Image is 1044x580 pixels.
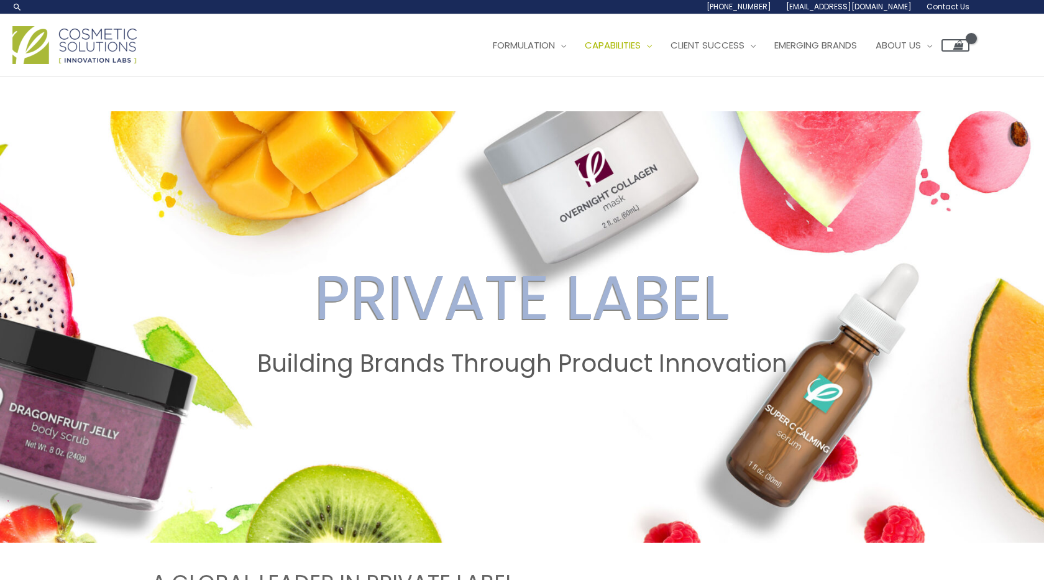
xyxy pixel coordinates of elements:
[876,39,921,52] span: About Us
[12,261,1032,334] h2: PRIVATE LABEL
[765,27,866,64] a: Emerging Brands
[575,27,661,64] a: Capabilities
[866,27,941,64] a: About Us
[786,1,912,12] span: [EMAIL_ADDRESS][DOMAIN_NAME]
[493,39,555,52] span: Formulation
[12,2,22,12] a: Search icon link
[927,1,969,12] span: Contact Us
[483,27,575,64] a: Formulation
[585,39,641,52] span: Capabilities
[12,26,137,64] img: Cosmetic Solutions Logo
[774,39,857,52] span: Emerging Brands
[671,39,744,52] span: Client Success
[661,27,765,64] a: Client Success
[474,27,969,64] nav: Site Navigation
[707,1,771,12] span: [PHONE_NUMBER]
[12,349,1032,378] h2: Building Brands Through Product Innovation
[941,39,969,52] a: View Shopping Cart, empty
